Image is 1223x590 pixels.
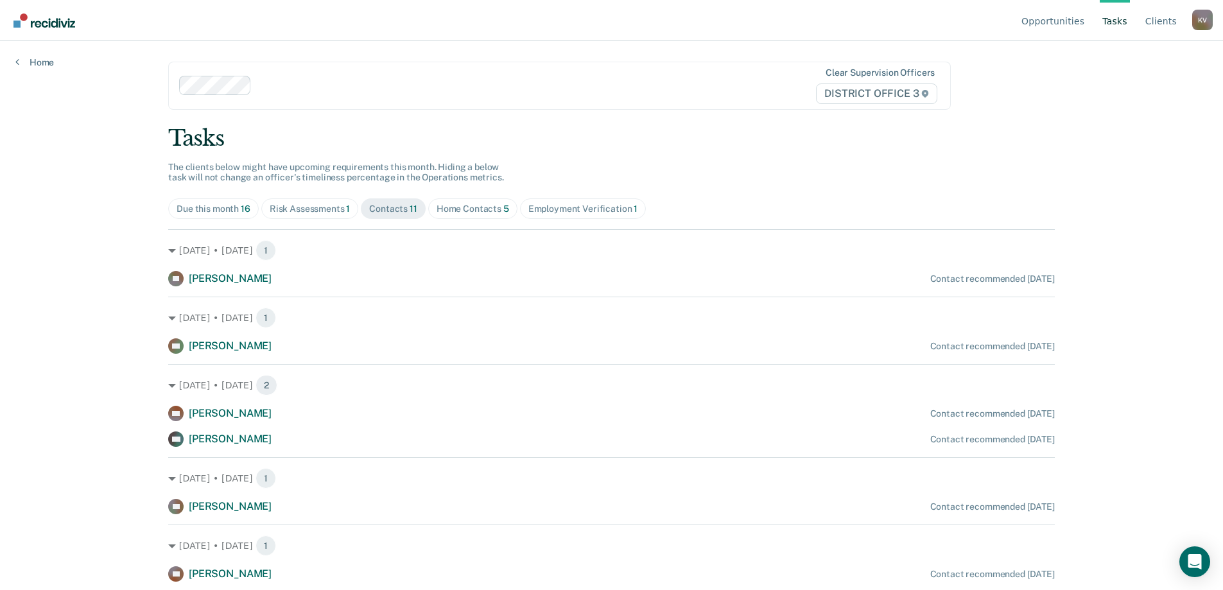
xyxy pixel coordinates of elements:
img: Recidiviz [13,13,75,28]
span: 1 [256,240,276,261]
span: 1 [634,204,638,214]
span: 1 [256,468,276,489]
div: Contact recommended [DATE] [930,569,1055,580]
span: [PERSON_NAME] [189,568,272,580]
div: Contact recommended [DATE] [930,408,1055,419]
span: 2 [256,375,277,395]
span: [PERSON_NAME] [189,500,272,512]
span: 5 [503,204,509,214]
div: Contacts [369,204,417,214]
div: Employment Verification [528,204,638,214]
div: [DATE] • [DATE] 1 [168,308,1055,328]
div: Tasks [168,125,1055,152]
button: Profile dropdown button [1192,10,1213,30]
div: Contact recommended [DATE] [930,341,1055,352]
div: [DATE] • [DATE] 1 [168,468,1055,489]
div: Contact recommended [DATE] [930,434,1055,445]
div: Contact recommended [DATE] [930,273,1055,284]
span: The clients below might have upcoming requirements this month. Hiding a below task will not chang... [168,162,504,183]
div: Contact recommended [DATE] [930,501,1055,512]
span: [PERSON_NAME] [189,407,272,419]
div: Clear supervision officers [826,67,935,78]
span: [PERSON_NAME] [189,272,272,284]
a: Home [15,56,54,68]
span: DISTRICT OFFICE 3 [816,83,937,104]
div: Due this month [177,204,250,214]
div: [DATE] • [DATE] 2 [168,375,1055,395]
span: 16 [241,204,250,214]
span: 1 [256,308,276,328]
span: [PERSON_NAME] [189,340,272,352]
div: Home Contacts [437,204,509,214]
span: 11 [410,204,417,214]
div: Risk Assessments [270,204,351,214]
div: Open Intercom Messenger [1179,546,1210,577]
span: 1 [256,535,276,556]
span: [PERSON_NAME] [189,433,272,445]
div: [DATE] • [DATE] 1 [168,240,1055,261]
span: 1 [346,204,350,214]
div: [DATE] • [DATE] 1 [168,535,1055,556]
div: K V [1192,10,1213,30]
